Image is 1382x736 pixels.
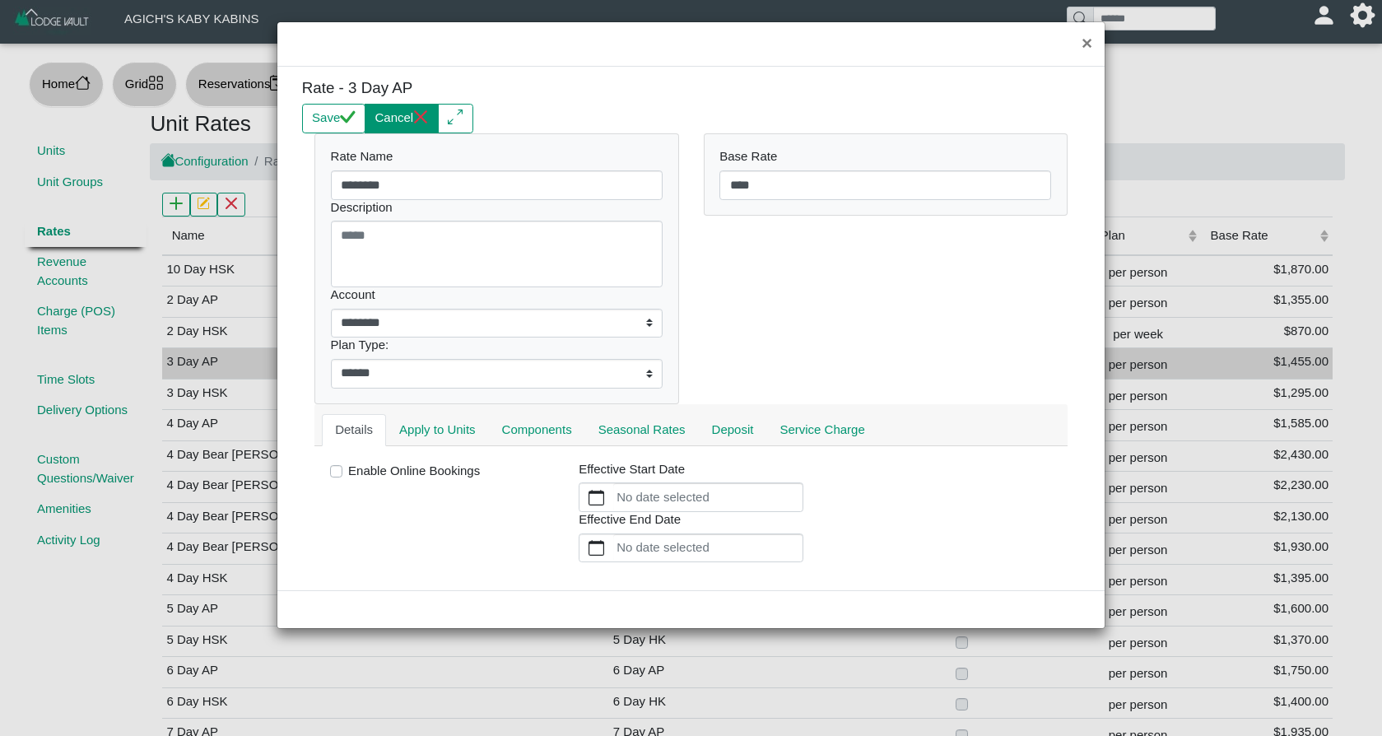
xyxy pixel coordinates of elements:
h6: Effective End Date [579,512,803,527]
h6: Rate Name [331,149,663,164]
a: Details [322,414,386,447]
svg: calendar [589,540,604,556]
svg: x [413,109,429,125]
h5: Rate - 3 Day AP [302,79,679,98]
svg: check [340,109,356,125]
a: Service Charge [766,414,877,447]
h6: Plan Type: [331,338,663,352]
h6: Account [331,287,663,302]
button: Cancelx [365,104,439,133]
button: calendar [579,534,613,562]
a: Components [489,414,585,447]
label: No date selected [613,534,802,562]
svg: calendar [589,490,604,505]
h6: Effective Start Date [579,462,803,477]
h6: Base Rate [719,149,1051,164]
a: Seasonal Rates [585,414,699,447]
label: No date selected [613,483,802,511]
button: arrows angle expand [438,104,473,133]
a: Deposit [699,414,767,447]
button: Savecheck [302,104,365,133]
button: Close [1069,22,1105,66]
label: Enable Online Bookings [348,462,480,481]
svg: arrows angle expand [448,109,463,125]
a: Apply to Units [386,414,489,447]
button: calendar [579,483,613,511]
h6: Description [331,200,663,215]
